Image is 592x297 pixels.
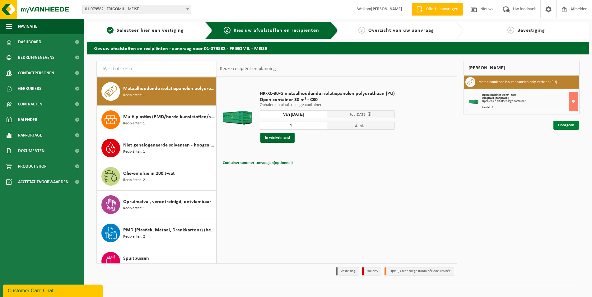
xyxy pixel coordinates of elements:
span: Open container 30 m³ - C30 [482,93,516,97]
input: Materiaal zoeken [100,64,213,73]
span: Opruimafval, verontreinigd, ontvlambaar [123,198,211,206]
div: Keuze recipiënt en planning [217,61,279,77]
span: Spuitbussen [123,255,149,262]
iframe: chat widget [3,283,104,297]
span: Niet gehalogeneerde solventen - hoogcalorisch in 200lt-vat [123,142,215,149]
li: Vaste dag [336,267,359,276]
div: Aantal: 1 [482,106,578,109]
span: Open container 30 m³ - C30 [260,97,395,103]
a: Doorgaan [553,121,579,130]
span: Recipiënten: 1 [123,149,145,155]
span: Recipiënten: 2 [123,234,145,240]
input: Selecteer datum [260,110,327,118]
strong: [PERSON_NAME] [371,7,402,12]
span: Offerte aanvragen [424,6,460,12]
span: Recipiënten: 1 [123,206,145,211]
span: 3 [358,27,365,34]
span: Documenten [18,143,44,159]
button: In winkelmand [260,133,295,143]
span: Kalender [18,112,37,128]
h3: Metaalhoudende isolatiepanelen polyurethaan (PU) [478,77,557,87]
span: HK-XC-30-G metaalhoudende isolatiepanelen polyurethaan (PU) [260,90,395,97]
li: Tijdelijk niet toegestaan/période limitée [385,267,454,276]
strong: Van [DATE] tot [DATE] [482,96,509,100]
span: Recipiënten: 1 [123,121,145,127]
span: Navigatie [18,19,37,34]
span: 01-079582 - FRIGOMIL - MEISE [82,5,191,14]
span: Contracten [18,96,42,112]
div: Ophalen en plaatsen lege container [482,100,578,103]
span: PMD (Plastiek, Metaal, Drankkartons) (bedrijven) [123,226,215,234]
span: Product Shop [18,159,46,174]
span: Dashboard [18,34,41,50]
button: Metaalhoudende isolatiepanelen polyurethaan (PU) Recipiënten: 1 [97,77,217,106]
span: tot [DATE] [350,113,366,117]
button: Containernummer toevoegen(optioneel) [222,159,293,167]
span: Recipiënten: 1 [123,92,145,98]
div: [PERSON_NAME] [464,61,580,76]
span: Overzicht van uw aanvraag [368,28,434,33]
span: Rapportage [18,128,42,143]
span: 2 [224,27,231,34]
span: Recipiënten: 2 [123,262,145,268]
button: PMD (Plastiek, Metaal, Drankkartons) (bedrijven) Recipiënten: 2 [97,219,217,247]
span: Kies uw afvalstoffen en recipiënten [234,28,319,33]
span: Olie-emulsie in 200lt-vat [123,170,175,177]
span: Contactpersonen [18,65,54,81]
span: Selecteer hier een vestiging [117,28,184,33]
p: Ophalen en plaatsen lege container [260,103,395,107]
span: Bedrijfsgegevens [18,50,54,65]
span: Containernummer toevoegen(optioneel) [223,161,293,165]
span: Recipiënten: 2 [123,177,145,183]
span: 1 [107,27,114,34]
span: Bevestiging [517,28,545,33]
a: 1Selecteer hier een vestiging [90,27,200,34]
a: Offerte aanvragen [412,3,463,16]
li: Holiday [362,267,381,276]
button: Spuitbussen Recipiënten: 2 [97,247,217,276]
span: Gebruikers [18,81,41,96]
span: 4 [507,27,514,34]
button: Niet gehalogeneerde solventen - hoogcalorisch in 200lt-vat Recipiënten: 1 [97,134,217,162]
h2: Kies uw afvalstoffen en recipiënten - aanvraag voor 01-079582 - FRIGOMIL - MEISE [87,42,589,54]
span: Aantal [327,122,395,130]
span: Acceptatievoorwaarden [18,174,68,190]
button: Multi plastics (PMD/harde kunststoffen/spanbanden/EPS/folie naturel/folie gemengd) Recipiënten: 1 [97,106,217,134]
span: Multi plastics (PMD/harde kunststoffen/spanbanden/EPS/folie naturel/folie gemengd) [123,113,215,121]
button: Opruimafval, verontreinigd, ontvlambaar Recipiënten: 1 [97,191,217,219]
button: Olie-emulsie in 200lt-vat Recipiënten: 2 [97,162,217,191]
span: Metaalhoudende isolatiepanelen polyurethaan (PU) [123,85,215,92]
